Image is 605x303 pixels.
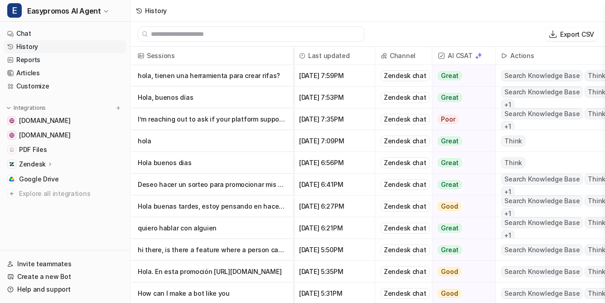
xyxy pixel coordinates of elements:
div: Zendesk chat [381,266,430,277]
div: Zendesk chat [381,157,430,168]
img: easypromos-apiref.redoc.ly [9,132,15,138]
a: www.easypromosapp.com[DOMAIN_NAME] [4,114,126,127]
p: Integrations [14,104,46,112]
a: Google DriveGoogle Drive [4,173,126,186]
img: menu_add.svg [115,105,121,111]
button: Export CSV [546,28,598,41]
a: History [4,40,126,53]
p: Hola. En esta promoción [URL][DOMAIN_NAME] [138,261,286,283]
span: + 1 [501,208,514,219]
span: [DOMAIN_NAME] [19,116,70,125]
button: Integrations [4,103,48,112]
p: Hola buenas tardes, estoy pensando en hacer un sorteo de nuestros productos del 1 al 15 de Octubr... [138,195,286,217]
span: [DATE] 6:21PM [297,217,371,239]
span: Search Knowledge Base [501,174,583,185]
img: PDF Files [9,147,15,152]
img: expand menu [5,105,12,111]
div: Zendesk chat [381,201,430,212]
span: + 1 [501,99,514,110]
span: + 1 [501,121,514,132]
span: Great [438,137,462,146]
span: Great [438,158,462,167]
span: [DATE] 7:59PM [297,65,371,87]
span: Search Knowledge Base [501,266,583,277]
span: Explore all integrations [19,186,123,201]
p: Export CSV [560,29,594,39]
span: [DATE] 6:41PM [297,174,371,195]
span: [DATE] 7:53PM [297,87,371,108]
span: Great [438,71,462,80]
span: Search Knowledge Base [501,288,583,299]
div: Zendesk chat [381,223,430,234]
span: + 1 [501,230,514,241]
span: Google Drive [19,175,59,184]
button: Good [432,195,490,217]
span: Sessions [134,47,290,65]
a: easypromos-apiref.redoc.ly[DOMAIN_NAME] [4,129,126,142]
p: quiero hablar con alguien [138,217,286,239]
span: Think [501,136,525,147]
div: Zendesk chat [381,179,430,190]
span: Good [438,202,461,211]
a: Customize [4,80,126,93]
span: Search Knowledge Base [501,195,583,206]
button: Great [432,87,490,108]
span: Think [501,157,525,168]
button: Good [432,261,490,283]
span: [DATE] 7:09PM [297,130,371,152]
span: AI CSAT [436,47,492,65]
span: Great [438,224,462,233]
button: Poor [432,108,490,130]
button: Great [432,152,490,174]
p: Hola, buenos días [138,87,286,108]
a: Create a new Bot [4,270,126,283]
span: [DATE] 5:35PM [297,261,371,283]
span: Good [438,289,461,298]
button: Great [432,217,490,239]
a: Invite teammates [4,258,126,270]
p: hola, tienen una herramienta para crear rifas? [138,65,286,87]
button: Great [432,65,490,87]
span: + 1 [501,186,514,197]
button: Great [432,130,490,152]
div: Zendesk chat [381,136,430,147]
span: E [7,3,22,18]
span: Great [438,245,462,254]
a: Help and support [4,283,126,296]
a: Articles [4,67,126,79]
p: Deseo hacer un sorteo para promocionar mis servicios holisticos [138,174,286,195]
span: Last updated [297,47,371,65]
span: Easypromos AI Agent [27,5,101,17]
div: Zendesk chat [381,114,430,125]
span: Good [438,267,461,276]
img: Zendesk [9,161,15,167]
a: Explore all integrations [4,187,126,200]
span: Poor [438,115,458,124]
span: [DATE] 5:50PM [297,239,371,261]
button: Great [432,174,490,195]
a: Chat [4,27,126,40]
p: hi there, is there a feature where a person can book a timeslot? after the selected timeslot is b... [138,239,286,261]
span: Great [438,180,462,189]
p: Zendesk [19,160,46,169]
span: Search Knowledge Base [501,70,583,81]
span: Great [438,93,462,102]
span: Channel [379,47,428,65]
span: [DATE] 7:35PM [297,108,371,130]
div: Zendesk chat [381,92,430,103]
img: www.easypromosapp.com [9,118,15,123]
h2: Actions [510,47,534,65]
span: Search Knowledge Base [501,87,583,98]
img: Google Drive [9,176,15,182]
span: PDF Files [19,145,47,154]
span: Search Knowledge Base [501,244,583,255]
div: History [145,6,167,15]
p: I’m reaching out to ask if your platform supports the following requirements for an upcoming proj... [138,108,286,130]
a: PDF FilesPDF Files [4,143,126,156]
button: Great [432,239,490,261]
span: Search Knowledge Base [501,108,583,119]
p: Hola buenos dias [138,152,286,174]
img: explore all integrations [7,189,16,198]
span: [DATE] 6:56PM [297,152,371,174]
